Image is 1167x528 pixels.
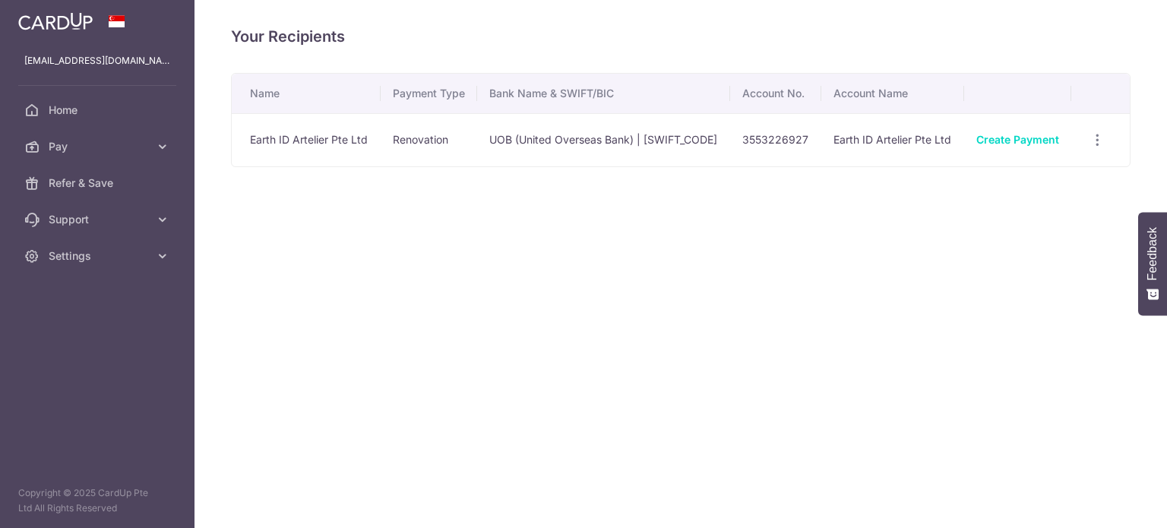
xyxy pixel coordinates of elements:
[49,175,149,191] span: Refer & Save
[976,133,1059,146] a: Create Payment
[730,113,821,166] td: 3553226927
[821,74,964,113] th: Account Name
[18,12,93,30] img: CardUp
[477,113,730,166] td: UOB (United Overseas Bank) | [SWIFT_CODE]
[1070,482,1152,520] iframe: Opens a widget where you can find more information
[232,74,381,113] th: Name
[232,113,381,166] td: Earth ID Artelier Pte Ltd
[821,113,964,166] td: Earth ID Artelier Pte Ltd
[24,53,170,68] p: [EMAIL_ADDRESS][DOMAIN_NAME]
[477,74,730,113] th: Bank Name & SWIFT/BIC
[49,212,149,227] span: Support
[381,113,477,166] td: Renovation
[49,139,149,154] span: Pay
[1138,212,1167,315] button: Feedback - Show survey
[231,24,1131,49] h4: Your Recipients
[381,74,477,113] th: Payment Type
[49,103,149,118] span: Home
[49,248,149,264] span: Settings
[730,74,821,113] th: Account No.
[1146,227,1159,280] span: Feedback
